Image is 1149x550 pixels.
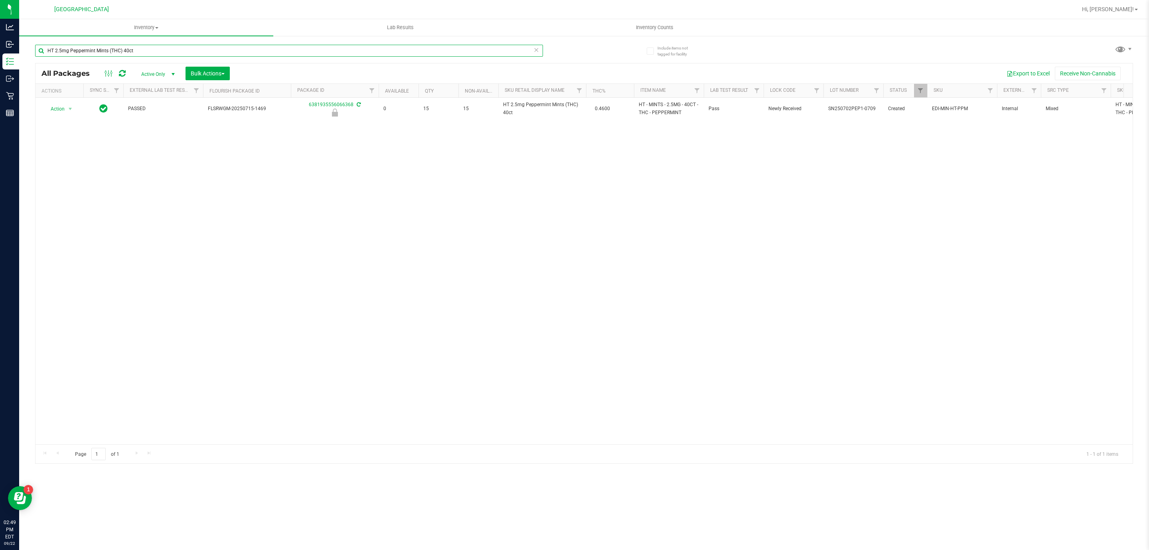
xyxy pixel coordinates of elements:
[932,105,992,113] span: EDI-MIN-HT-PPM
[19,19,273,36] a: Inventory
[423,105,454,113] span: 15
[90,87,120,93] a: Sync Status
[290,109,380,117] div: Newly Received
[191,70,225,77] span: Bulk Actions
[91,448,106,460] input: 1
[376,24,424,31] span: Lab Results
[914,84,927,97] a: Filter
[365,84,379,97] a: Filter
[573,84,586,97] a: Filter
[6,57,14,65] inline-svg: Inventory
[592,88,606,94] a: THC%
[110,84,123,97] a: Filter
[43,103,65,115] span: Action
[208,105,286,113] span: FLSRWGM-20250715-1469
[6,75,14,83] inline-svg: Outbound
[710,87,748,93] a: Lab Test Result
[657,45,697,57] span: Include items not tagged for facility
[186,67,230,80] button: Bulk Actions
[750,84,764,97] a: Filter
[1003,87,1051,93] a: External/Internal
[383,105,414,113] span: 0
[1055,67,1121,80] button: Receive Non-Cannabis
[1098,84,1111,97] a: Filter
[810,84,823,97] a: Filter
[128,105,198,113] span: PASSED
[830,87,859,93] a: Lot Number
[99,103,108,114] span: In Sync
[24,485,33,495] iframe: Resource center unread badge
[1046,105,1106,113] span: Mixed
[65,103,75,115] span: select
[209,88,260,94] a: Flourish Package ID
[1117,87,1141,93] a: SKU Name
[639,101,699,116] span: HT - MINTS - 2.5MG - 40CT - THC - PEPPERMINT
[533,45,539,55] span: Clear
[709,105,759,113] span: Pass
[1028,84,1041,97] a: Filter
[6,23,14,31] inline-svg: Analytics
[465,88,500,94] a: Non-Available
[888,105,922,113] span: Created
[640,87,666,93] a: Item Name
[1080,448,1125,460] span: 1 - 1 of 1 items
[297,87,324,93] a: Package ID
[190,84,203,97] a: Filter
[1002,105,1036,113] span: Internal
[1001,67,1055,80] button: Export to Excel
[4,519,16,540] p: 02:49 PM EDT
[934,87,943,93] a: SKU
[890,87,907,93] a: Status
[828,105,879,113] span: SN250702PEP1-0709
[6,92,14,100] inline-svg: Retail
[625,24,684,31] span: Inventory Counts
[503,101,581,116] span: HT 2.5mg Peppermint Mints (THC) 40ct
[6,40,14,48] inline-svg: Inbound
[770,87,796,93] a: Lock Code
[425,88,434,94] a: Qty
[1082,6,1134,12] span: Hi, [PERSON_NAME]!
[1047,87,1069,93] a: Src Type
[273,19,527,36] a: Lab Results
[870,84,883,97] a: Filter
[54,6,109,13] span: [GEOGRAPHIC_DATA]
[130,87,192,93] a: External Lab Test Result
[768,105,819,113] span: Newly Received
[691,84,704,97] a: Filter
[6,109,14,117] inline-svg: Reports
[68,448,126,460] span: Page of 1
[19,24,273,31] span: Inventory
[385,88,409,94] a: Available
[591,103,614,115] span: 0.4600
[984,84,997,97] a: Filter
[41,69,98,78] span: All Packages
[8,486,32,510] iframe: Resource center
[4,540,16,546] p: 09/22
[527,19,782,36] a: Inventory Counts
[355,102,361,107] span: Sync from Compliance System
[463,105,494,113] span: 15
[35,45,543,57] input: Search Package ID, Item Name, SKU, Lot or Part Number...
[505,87,565,93] a: Sku Retail Display Name
[41,88,80,94] div: Actions
[309,102,353,107] a: 6381935556066368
